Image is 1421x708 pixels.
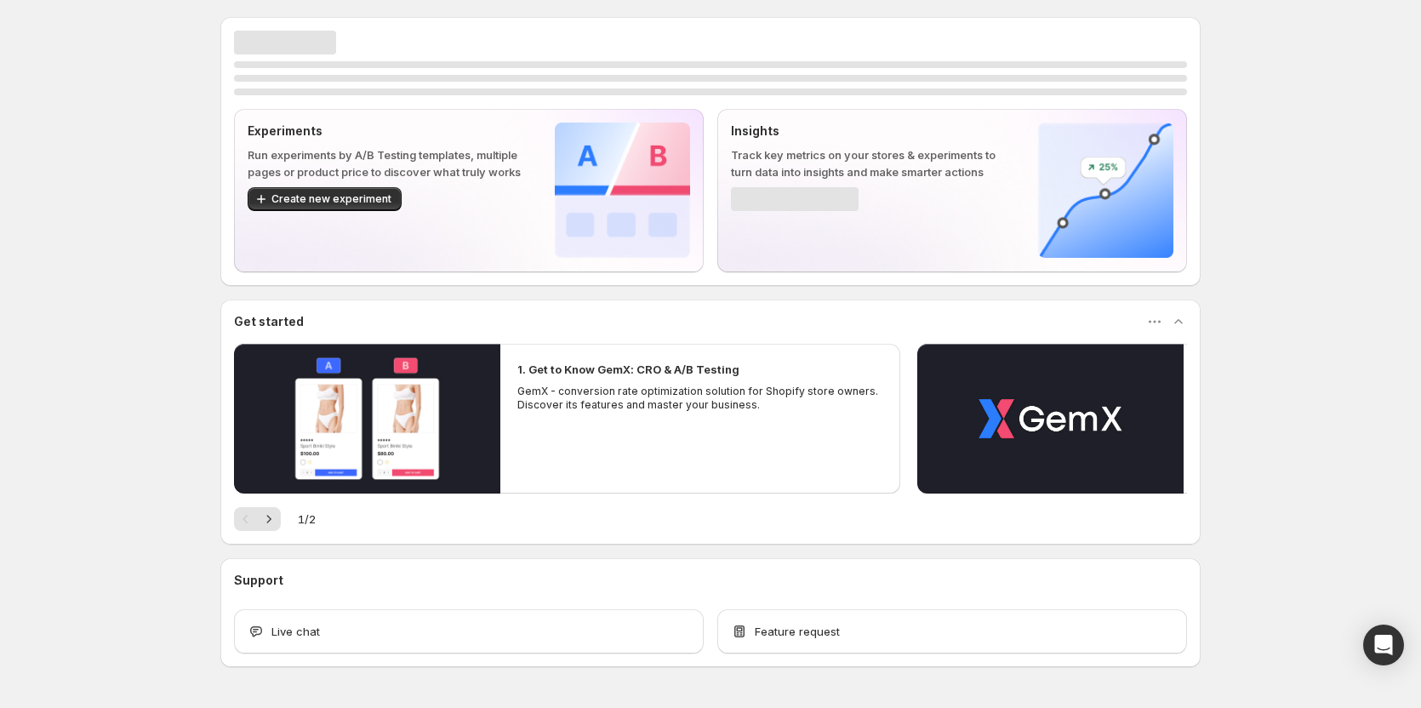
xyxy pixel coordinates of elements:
button: Play video [234,344,500,494]
h3: Get started [234,313,304,330]
span: 1 / 2 [298,511,316,528]
p: Track key metrics on your stores & experiments to turn data into insights and make smarter actions [731,146,1011,180]
button: Play video [917,344,1184,494]
img: Insights [1038,123,1173,258]
span: Feature request [755,623,840,640]
nav: Pagination [234,507,281,531]
p: Insights [731,123,1011,140]
button: Next [257,507,281,531]
button: Create new experiment [248,187,402,211]
p: Experiments [248,123,528,140]
h3: Support [234,572,283,589]
h2: 1. Get to Know GemX: CRO & A/B Testing [517,361,739,378]
span: Live chat [271,623,320,640]
p: Run experiments by A/B Testing templates, multiple pages or product price to discover what truly ... [248,146,528,180]
img: Experiments [555,123,690,258]
div: Open Intercom Messenger [1363,625,1404,665]
span: Create new experiment [271,192,391,206]
p: GemX - conversion rate optimization solution for Shopify store owners. Discover its features and ... [517,385,883,412]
